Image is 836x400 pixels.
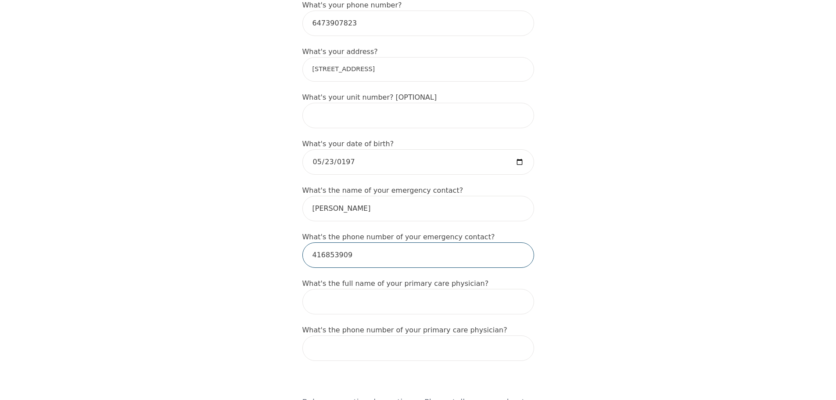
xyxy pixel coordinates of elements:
label: What's your unit number? [OPTIONAL] [302,93,437,101]
label: What's the name of your emergency contact? [302,186,463,195]
label: What's your phone number? [302,1,402,9]
label: What's your address? [302,47,378,56]
label: What's the phone number of your primary care physician? [302,326,507,334]
label: What's the full name of your primary care physician? [302,279,489,288]
label: What's the phone number of your emergency contact? [302,233,495,241]
input: Date of Birth [302,149,534,175]
label: What's your date of birth? [302,140,394,148]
